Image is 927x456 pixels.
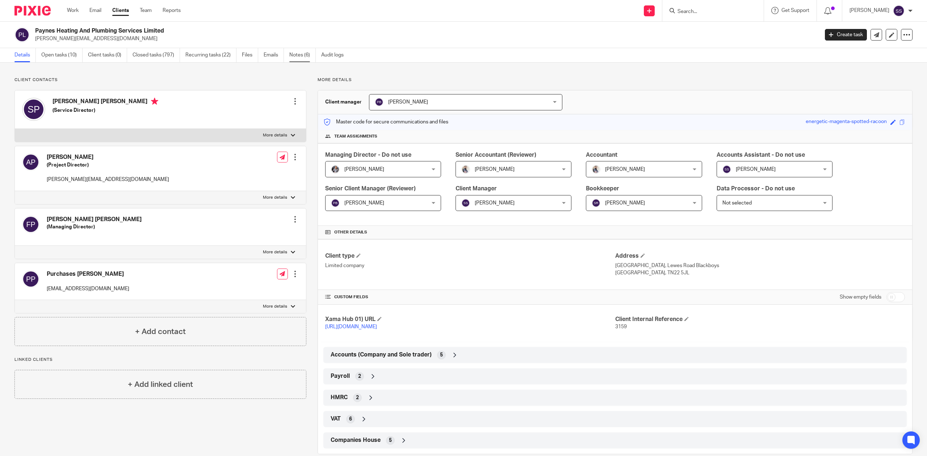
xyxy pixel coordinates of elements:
[677,9,742,15] input: Search
[781,8,809,13] span: Get Support
[356,394,359,401] span: 2
[325,186,416,191] span: Senior Client Manager (Reviewer)
[14,6,51,16] img: Pixie
[264,48,284,62] a: Emails
[22,153,39,171] img: svg%3E
[14,77,306,83] p: Client contacts
[722,165,731,174] img: svg%3E
[331,436,381,444] span: Companies House
[325,98,362,106] h3: Client manager
[475,167,515,172] span: [PERSON_NAME]
[14,27,30,42] img: svg%3E
[840,294,881,301] label: Show empty fields
[736,167,776,172] span: [PERSON_NAME]
[47,270,129,278] h4: Purchases [PERSON_NAME]
[331,199,340,207] img: svg%3E
[331,351,432,359] span: Accounts (Company and Sole trader)
[722,200,752,206] span: Not selected
[325,262,615,269] p: Limited company
[35,27,658,35] h2: Paynes Heating And Plumbing Services Limited
[289,48,316,62] a: Notes (6)
[47,153,169,161] h4: [PERSON_NAME]
[825,29,867,41] a: Create task
[263,249,287,255] p: More details
[334,229,367,235] span: Other details
[475,200,515,206] span: [PERSON_NAME]
[263,132,287,138] p: More details
[14,357,306,363] p: Linked clients
[41,48,83,62] a: Open tasks (10)
[88,48,127,62] a: Client tasks (0)
[35,35,814,42] p: [PERSON_NAME][EMAIL_ADDRESS][DOMAIN_NAME]
[358,373,361,380] span: 2
[850,7,889,14] p: [PERSON_NAME]
[263,195,287,200] p: More details
[325,152,411,158] span: Managing Director - Do not use
[592,165,600,174] img: Pixie%2002.jpg
[47,176,169,183] p: [PERSON_NAME][EMAIL_ADDRESS][DOMAIN_NAME]
[717,186,795,191] span: Data Processor - Do not use
[140,7,152,14] a: Team
[456,186,497,191] span: Client Manager
[53,98,158,107] h4: [PERSON_NAME] [PERSON_NAME]
[318,77,913,83] p: More details
[592,199,600,207] img: svg%3E
[163,7,181,14] a: Reports
[334,134,377,139] span: Team assignments
[323,118,448,126] p: Master code for secure communications and files
[389,437,392,444] span: 5
[22,216,39,233] img: svg%3E
[263,304,287,309] p: More details
[22,98,45,121] img: svg%3E
[456,152,536,158] span: Senior Accountant (Reviewer)
[717,152,805,158] span: Accounts Assistant - Do not use
[47,161,169,169] h5: (Project Director)
[14,48,36,62] a: Details
[806,118,887,126] div: energetic-magenta-spotted-racoon
[375,98,383,106] img: svg%3E
[586,152,617,158] span: Accountant
[344,200,384,206] span: [PERSON_NAME]
[461,199,470,207] img: svg%3E
[67,7,79,14] a: Work
[605,167,645,172] span: [PERSON_NAME]
[331,394,348,401] span: HMRC
[331,415,341,423] span: VAT
[605,200,645,206] span: [PERSON_NAME]
[349,415,352,423] span: 6
[47,285,129,292] p: [EMAIL_ADDRESS][DOMAIN_NAME]
[440,351,443,359] span: 5
[22,270,39,288] img: svg%3E
[242,48,258,62] a: Files
[331,372,350,380] span: Payroll
[325,324,377,329] a: [URL][DOMAIN_NAME]
[615,252,905,260] h4: Address
[615,262,905,269] p: [GEOGRAPHIC_DATA], Lewes Road Blackboys
[133,48,180,62] a: Closed tasks (797)
[325,316,615,323] h4: Xama Hub 01) URL
[53,107,158,114] h5: (Service Director)
[344,167,384,172] span: [PERSON_NAME]
[325,294,615,300] h4: CUSTOM FIELDS
[615,316,905,323] h4: Client Internal Reference
[47,223,142,231] h5: (Managing Director)
[89,7,101,14] a: Email
[151,98,158,105] i: Primary
[615,269,905,276] p: [GEOGRAPHIC_DATA], TN22 5JL
[112,7,129,14] a: Clients
[325,252,615,260] h4: Client type
[461,165,470,174] img: Pixie%2002.jpg
[331,165,340,174] img: -%20%20-%20studio@ingrained.co.uk%20for%20%20-20220223%20at%20101413%20-%201W1A2026.jpg
[185,48,236,62] a: Recurring tasks (22)
[388,100,428,105] span: [PERSON_NAME]
[615,324,627,329] span: 3159
[321,48,349,62] a: Audit logs
[586,186,619,191] span: Bookkeeper
[135,326,186,337] h4: + Add contact
[128,379,193,390] h4: + Add linked client
[893,5,905,17] img: svg%3E
[47,216,142,223] h4: [PERSON_NAME] [PERSON_NAME]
